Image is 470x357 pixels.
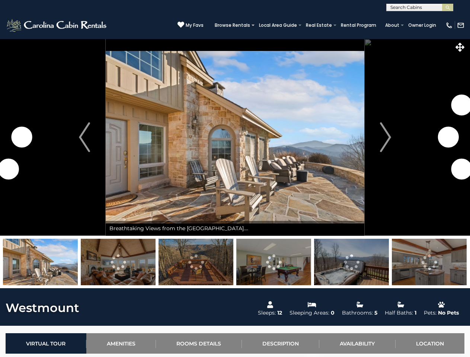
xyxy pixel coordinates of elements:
[159,239,233,285] img: 165554809
[396,333,465,354] a: Location
[81,239,156,285] img: 165554753
[211,20,254,30] a: Browse Rentals
[380,122,391,152] img: arrow
[6,333,86,354] a: Virtual Tour
[255,20,301,30] a: Local Area Guide
[6,18,109,33] img: White-1-2.png
[457,22,464,29] img: mail-regular-white.png
[186,22,204,29] span: My Favs
[445,22,453,29] img: phone-regular-white.png
[3,239,78,285] img: 165554752
[302,20,336,30] a: Real Estate
[314,239,389,285] img: 163274082
[236,239,311,285] img: 165554802
[319,333,396,354] a: Availability
[106,221,364,236] div: Breathtaking Views from the [GEOGRAPHIC_DATA]....
[242,333,320,354] a: Description
[156,333,242,354] a: Rooms Details
[79,122,90,152] img: arrow
[364,39,407,236] button: Next
[86,333,156,354] a: Amenities
[178,21,204,29] a: My Favs
[337,20,380,30] a: Rental Program
[63,39,106,236] button: Previous
[381,20,403,30] a: About
[392,239,467,285] img: 165554760
[405,20,440,30] a: Owner Login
